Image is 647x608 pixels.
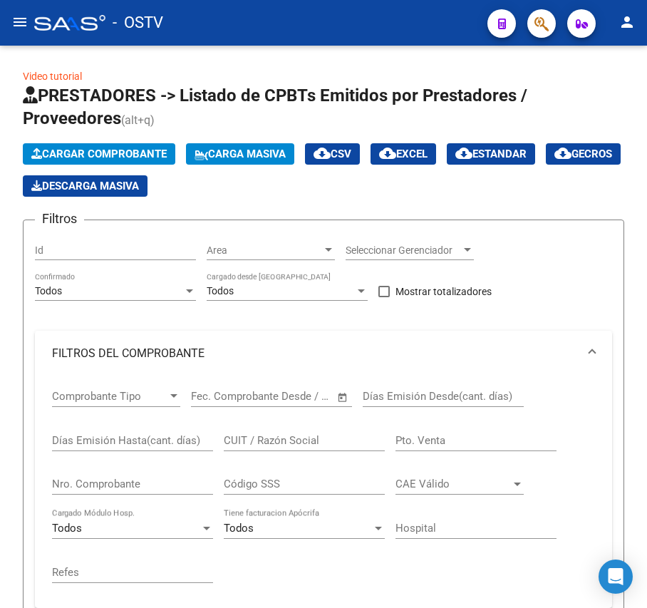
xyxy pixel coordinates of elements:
span: Todos [35,285,62,297]
mat-icon: person [618,14,636,31]
span: - OSTV [113,7,163,38]
mat-icon: cloud_download [455,145,472,162]
button: CSV [305,143,360,165]
mat-icon: cloud_download [379,145,396,162]
mat-panel-title: FILTROS DEL COMPROBANTE [52,346,578,361]
app-download-masive: Descarga masiva de comprobantes (adjuntos) [23,175,147,197]
button: Cargar Comprobante [23,143,175,165]
span: Seleccionar Gerenciador [346,244,461,257]
button: Descarga Masiva [23,175,147,197]
span: Comprobante Tipo [52,390,167,403]
button: Open calendar [335,389,351,406]
mat-icon: cloud_download [554,145,571,162]
span: Descarga Masiva [31,180,139,192]
span: Cargar Comprobante [31,148,167,160]
h3: Filtros [35,209,84,229]
span: CAE Válido [395,478,511,490]
div: Open Intercom Messenger [599,560,633,594]
mat-icon: menu [11,14,29,31]
span: Estandar [455,148,527,160]
button: Gecros [546,143,621,165]
button: Estandar [447,143,535,165]
mat-expansion-panel-header: FILTROS DEL COMPROBANTE [35,331,612,376]
span: Todos [52,522,82,535]
button: EXCEL [371,143,436,165]
mat-icon: cloud_download [314,145,331,162]
span: Mostrar totalizadores [395,283,492,300]
span: Todos [224,522,254,535]
span: Area [207,244,322,257]
button: Carga Masiva [186,143,294,165]
span: CSV [314,148,351,160]
span: EXCEL [379,148,428,160]
span: (alt+q) [121,113,155,127]
span: PRESTADORES -> Listado de CPBTs Emitidos por Prestadores / Proveedores [23,86,527,128]
input: Fecha inicio [191,390,249,403]
div: FILTROS DEL COMPROBANTE [35,376,612,608]
a: Video tutorial [23,71,82,82]
span: Carga Masiva [195,148,286,160]
span: Todos [207,285,234,297]
span: Gecros [554,148,612,160]
input: Fecha fin [262,390,331,403]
